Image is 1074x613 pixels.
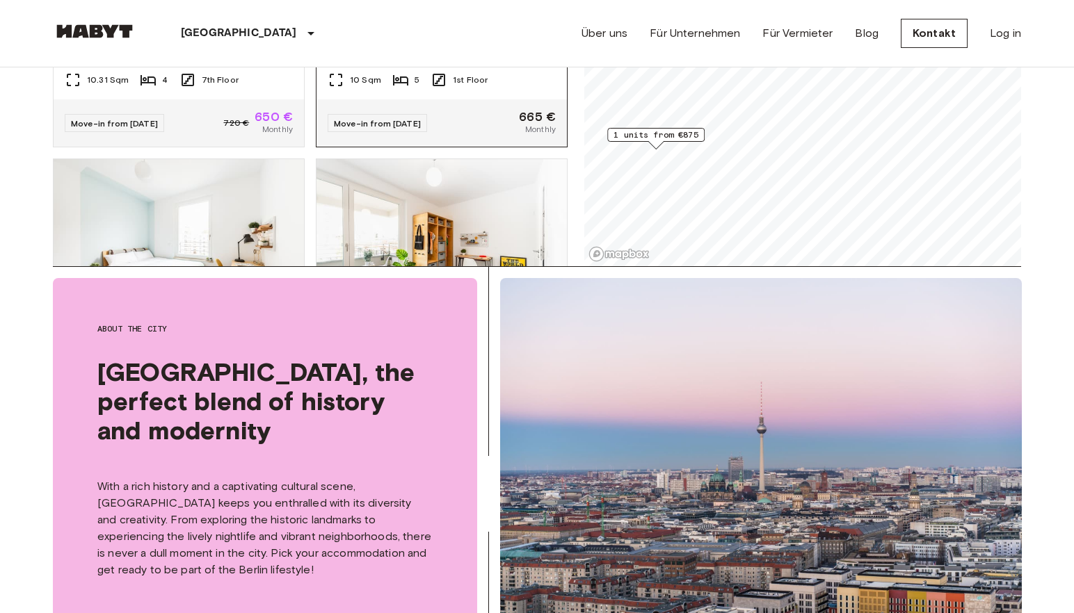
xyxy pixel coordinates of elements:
span: 10 Sqm [350,74,381,86]
span: 650 € [255,111,293,123]
span: 1 units from €875 [614,129,698,141]
span: 1st Floor [453,74,488,86]
a: Blog [855,25,879,42]
span: Move-in from [DATE] [334,118,421,129]
a: Über uns [582,25,627,42]
img: Habyt [53,24,136,38]
img: Marketing picture of unit DE-01-09-029-01Q [54,159,304,326]
span: 5 [415,74,419,86]
span: About the city [97,322,433,335]
span: 720 € [223,117,249,129]
span: 10.31 Sqm [87,74,129,86]
span: [GEOGRAPHIC_DATA], the perfect blend of history and modernity [97,357,433,445]
p: [GEOGRAPHIC_DATA] [181,25,297,42]
a: Log in [990,25,1021,42]
a: Kontakt [901,19,968,48]
a: Mapbox logo [588,246,650,262]
span: Monthly [525,123,556,136]
span: Move-in from [DATE] [71,118,158,129]
span: 4 [162,74,168,86]
a: Für Vermieter [762,25,833,42]
span: Monthly [262,123,293,136]
span: 7th Floor [202,74,239,86]
div: Map marker [607,128,705,149]
a: Marketing picture of unit DE-01-09-060-02QPrevious imagePrevious imagePrivates Zimmer[PERSON_NAME... [316,158,568,455]
a: Für Unternehmen [650,25,740,42]
img: Marketing picture of unit DE-01-09-060-02Q [316,159,567,326]
a: Marketing picture of unit DE-01-09-029-01QPrevious imagePrevious imagePrivates Zimmer[PERSON_NAME... [53,158,305,455]
span: 665 € [519,111,556,123]
p: With a rich history and a captivating cultural scene, [GEOGRAPHIC_DATA] keeps you enthralled with... [97,478,433,578]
